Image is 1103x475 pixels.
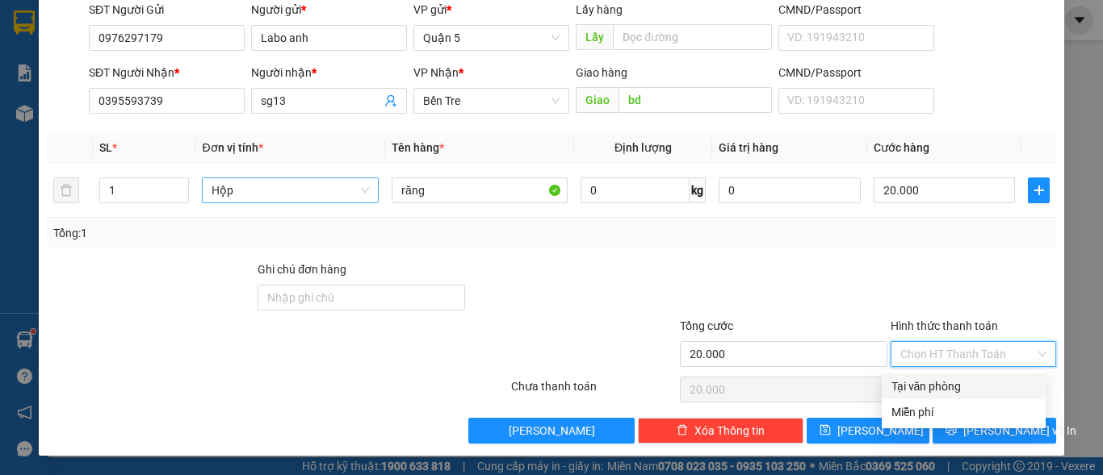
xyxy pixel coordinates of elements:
span: Hộp [212,178,368,202]
span: Lấy [576,24,613,50]
span: [PERSON_NAME] [837,422,924,440]
span: Bến Tre [423,89,560,113]
div: Chưa thanh toán [510,377,678,406]
div: Người nhận [251,64,407,81]
img: logo [10,6,64,60]
div: Miễn phí [891,403,1036,421]
div: Người gửi [251,1,407,19]
div: VP gửi [413,1,569,19]
span: Lấy hàng [576,3,623,16]
button: printer[PERSON_NAME] và In [933,418,1056,444]
span: Giao hàng [576,66,627,79]
div: Tổng: 1 [53,224,427,242]
span: Xóa Thông tin [694,422,765,440]
span: nguyệt - [6,118,71,143]
input: Ghi chú đơn hàng [258,285,465,310]
button: save[PERSON_NAME] [807,418,930,444]
span: Quận 5 [423,26,560,50]
div: Tại văn phòng [891,377,1036,395]
span: Đơn vị tính [202,141,262,154]
button: [PERSON_NAME] [468,418,634,444]
button: delete [53,177,79,203]
span: VP Nhận [413,66,459,79]
span: kg [690,177,706,203]
input: Dọc đường [613,24,772,50]
span: Giá trị hàng [719,141,778,154]
div: SĐT Người Gửi [89,1,245,19]
span: plus [1029,184,1049,197]
span: Người nhận: [177,116,237,128]
button: deleteXóa Thông tin [638,418,803,444]
span: Tên hàng [392,141,444,154]
span: THẢO CHÂU [114,10,191,23]
span: printer [946,424,957,437]
label: Hình thức thanh toán [891,319,998,332]
button: plus [1028,177,1050,203]
span: save [820,424,831,437]
div: CMND/Passport [778,1,934,19]
span: Mã ĐH: Q52510110112 [69,98,173,110]
label: Ghi chú đơn hàng [258,263,346,276]
div: SĐT Người Nhận [89,64,245,81]
span: delete [677,424,688,437]
span: Giao [576,87,619,113]
input: Dọc đường [619,87,772,113]
span: Định lượng [614,141,672,154]
input: 0 [719,177,861,203]
span: [PERSON_NAME] và In [963,422,1076,440]
span: SL [99,141,112,154]
span: Tổng cước [680,319,733,332]
strong: BIÊN NHẬN HÀNG GỬI [61,82,182,94]
span: Cước hàng [874,141,929,154]
div: CMND/Passport [778,64,934,81]
span: Gửi từ: [6,118,40,130]
input: VD: Bàn, Ghế [392,177,568,203]
span: user-add [384,94,397,107]
span: [PERSON_NAME] [509,422,595,440]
